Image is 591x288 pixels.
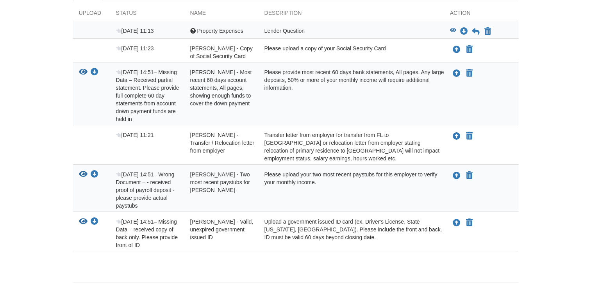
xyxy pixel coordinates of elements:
button: Declare Timothy Tripp - Transfer / Relocation letter from employer not applicable [465,132,473,141]
div: – Missing Data – received copy of back only. Please provide front of ID [110,218,184,249]
button: Upload Timothy Tripp - Transfer / Relocation letter from employer [452,131,461,141]
span: [PERSON_NAME] - Transfer / Relocation letter from employer [190,132,254,154]
div: Name [184,9,259,21]
span: [DATE] 14:51 [116,69,154,75]
span: [PERSON_NAME] - Two most recent paystubs for [PERSON_NAME] [190,171,250,193]
span: [DATE] 11:23 [116,45,154,52]
button: Declare Timothy Tripp - Copy of Social Security Card not applicable [465,45,473,54]
button: View Timothy Tripp - Two most recent paystubs for EH Reid [79,171,87,179]
button: View Timothy Tripp - Most recent 60 days account statements, All pages, showing enough funds to c... [79,68,87,76]
span: Property Expenses [197,28,243,34]
a: Download Timothy Tripp - Valid, unexpired government issued ID [91,219,98,225]
span: [PERSON_NAME] - Most recent 60 days account statements, All pages, showing enough funds to cover ... [190,69,252,107]
span: [DATE] 14:51 [116,171,154,178]
button: Upload Timothy Tripp - Valid, unexpired government issued ID [452,218,461,228]
div: Please provide most recent 60 days bank statements, All pages. Any large deposits, 50% or more of... [259,68,444,123]
button: Declare Timothy Tripp - Two most recent paystubs for EH Reid not applicable [465,171,473,180]
div: Description [259,9,444,21]
div: Upload a government issued ID card (ex. Driver's License, State [US_STATE], [GEOGRAPHIC_DATA]). P... [259,218,444,249]
button: View Property Expenses [450,28,456,36]
a: Download Property Expenses [460,28,468,35]
button: Upload Timothy Tripp - Two most recent paystubs for EH Reid [452,171,461,181]
button: Declare Timothy Tripp - Valid, unexpired government issued ID not applicable [465,218,473,228]
button: Declare Timothy Tripp - Most recent 60 days account statements, All pages, showing enough funds t... [465,69,473,78]
a: Download Timothy Tripp - Most recent 60 days account statements, All pages, showing enough funds ... [91,69,98,76]
button: Upload Timothy Tripp - Most recent 60 days account statements, All pages, showing enough funds to... [452,68,461,78]
div: Please upload your two most recent paystubs for this employer to verify your monthly income. [259,171,444,210]
span: [DATE] 11:21 [116,132,154,138]
div: Please upload a copy of your Social Security Card [259,44,444,60]
span: [PERSON_NAME] - Copy of Social Security Card [190,45,253,59]
div: Action [444,9,518,21]
span: [DATE] 14:51 [116,219,154,225]
span: [DATE] 11:13 [116,28,154,34]
span: [PERSON_NAME] - Valid, unexpired government issued ID [190,219,254,240]
button: Declare Property Expenses not applicable [484,27,492,36]
div: – Missing Data – Received partial statement. Please provide full complete 60 day statements from ... [110,68,184,123]
div: Upload [73,9,110,21]
button: View Timothy Tripp - Valid, unexpired government issued ID [79,218,87,226]
button: Upload Timothy Tripp - Copy of Social Security Card [452,44,461,55]
a: Download Timothy Tripp - Two most recent paystubs for EH Reid [91,172,98,178]
div: Lender Question [259,27,444,36]
div: Status [110,9,184,21]
div: – Wrong Document – - received proof of payroll deposit - please provide actual paystubs [110,171,184,210]
div: Transfer letter from employer for transfer from FL to [GEOGRAPHIC_DATA] or relocation letter from... [259,131,444,162]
